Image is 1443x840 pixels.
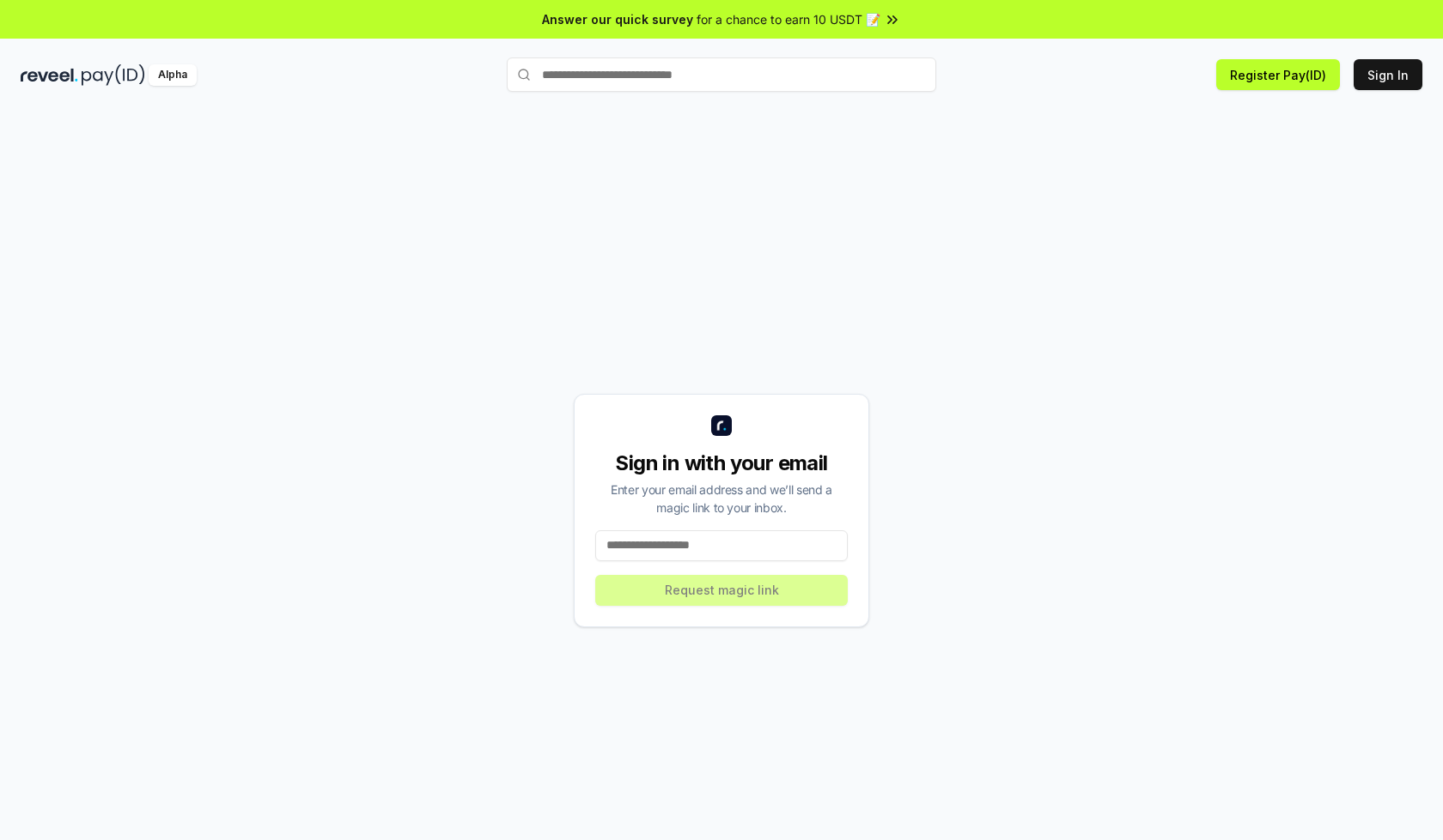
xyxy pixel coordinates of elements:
button: Sign In [1354,59,1422,90]
div: Sign in with your email [595,450,848,477]
span: for a chance to earn 10 USDT 📝 [697,10,880,28]
img: pay_id [82,64,145,86]
div: Alpha [149,64,197,86]
img: reveel_dark [21,64,78,86]
button: Register Pay(ID) [1216,59,1340,90]
img: logo_small [711,415,732,436]
span: Answer our quick survey [542,10,693,28]
div: Enter your email address and we’ll send a magic link to your inbox. [595,480,848,517]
